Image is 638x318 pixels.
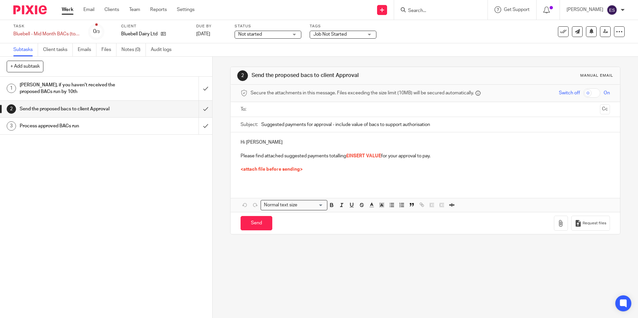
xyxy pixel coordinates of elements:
[251,90,474,96] span: Secure the attachments in this message. Files exceeding the size limit (10MB) will be secured aut...
[346,154,381,158] span: £INSERT VALUE
[104,6,119,13] a: Clients
[571,216,610,231] button: Request files
[261,200,327,210] div: Search for option
[583,221,606,226] span: Request files
[78,43,96,56] a: Emails
[43,43,73,56] a: Client tasks
[196,24,226,29] label: Due by
[262,202,299,209] span: Normal text size
[310,24,376,29] label: Tags
[20,104,134,114] h1: Send the proposed bacs to client Approval
[20,80,134,97] h1: [PERSON_NAME], if you haven't received the proposed BACs run by 10th
[150,6,167,13] a: Reports
[241,216,272,230] input: Send
[607,5,617,15] img: svg%3E
[83,6,94,13] a: Email
[196,32,210,36] span: [DATE]
[13,24,80,29] label: Task
[235,24,301,29] label: Status
[238,32,262,37] span: Not started
[13,31,80,37] div: Bluebell - Mid Month BACs (to be Completed by 15th) - [DATE]
[504,7,530,12] span: Get Support
[241,121,258,128] label: Subject:
[13,43,38,56] a: Subtasks
[121,31,157,37] p: Bluebell Dairy Ltd
[559,90,580,96] span: Switch off
[121,24,188,29] label: Client
[7,104,16,114] div: 2
[129,6,140,13] a: Team
[62,6,73,13] a: Work
[241,139,610,146] p: Hi [PERSON_NAME]
[96,30,100,34] small: /3
[241,153,610,159] p: Please find attached suggested payments totalling for your approval to pay.
[580,73,613,78] div: Manual email
[20,121,134,131] h1: Process approved BACs run
[13,31,80,37] div: Bluebell - Mid Month BACs (to be Completed by 15th) - July 2025
[13,5,47,14] img: Pixie
[151,43,177,56] a: Audit logs
[7,84,16,93] div: 1
[93,28,100,35] div: 0
[567,6,603,13] p: [PERSON_NAME]
[101,43,116,56] a: Files
[600,104,610,114] button: Cc
[407,8,467,14] input: Search
[177,6,195,13] a: Settings
[299,202,323,209] input: Search for option
[313,32,347,37] span: Job Not Started
[241,167,303,172] span: <attach file before sending>
[121,43,146,56] a: Notes (0)
[252,72,439,79] h1: Send the proposed bacs to client Approval
[604,90,610,96] span: On
[241,106,248,113] label: To:
[7,121,16,131] div: 3
[7,61,43,72] button: + Add subtask
[237,70,248,81] div: 2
